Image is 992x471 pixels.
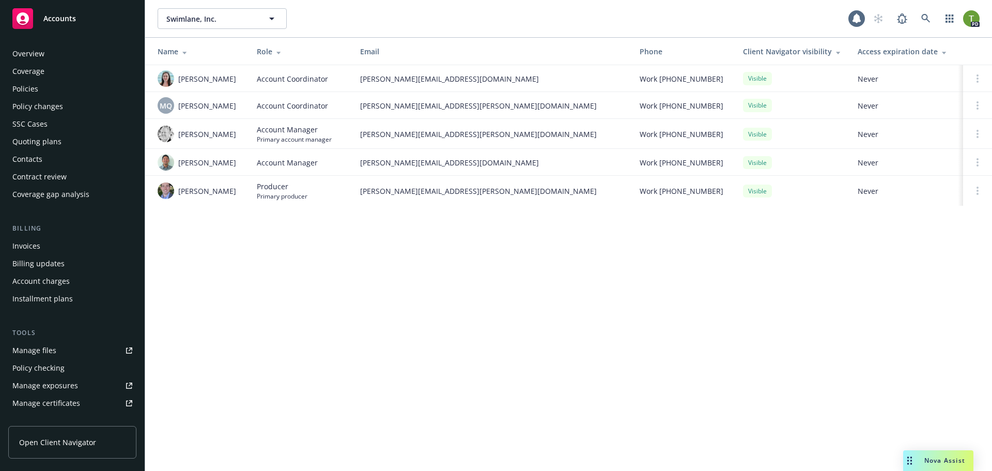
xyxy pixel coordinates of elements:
span: MQ [160,100,172,111]
div: Name [158,46,240,57]
span: Work [PHONE_NUMBER] [640,129,723,140]
div: Access expiration date [858,46,955,57]
span: [PERSON_NAME][EMAIL_ADDRESS][PERSON_NAME][DOMAIN_NAME] [360,186,623,196]
div: Coverage [12,63,44,80]
div: Visible [743,72,772,85]
div: Manage BORs [12,413,61,429]
span: Account Manager [257,157,318,168]
span: Producer [257,181,307,192]
img: photo [158,126,174,142]
span: Never [858,157,955,168]
div: Overview [12,45,44,62]
div: Visible [743,99,772,112]
div: Contacts [12,151,42,168]
span: Account Coordinator [257,100,328,111]
a: Start snowing [868,8,889,29]
img: photo [158,70,174,87]
a: Coverage gap analysis [8,186,136,203]
span: Work [PHONE_NUMBER] [640,73,723,84]
a: Installment plans [8,291,136,307]
a: Policy changes [8,98,136,115]
div: Visible [743,185,772,197]
span: [PERSON_NAME][EMAIL_ADDRESS][PERSON_NAME][DOMAIN_NAME] [360,129,623,140]
div: Account charges [12,273,70,290]
span: Never [858,186,955,196]
span: [PERSON_NAME] [178,100,236,111]
a: Manage BORs [8,413,136,429]
div: Billing updates [12,255,65,272]
a: Invoices [8,238,136,254]
span: Never [858,100,955,111]
div: Client Navigator visibility [743,46,841,57]
span: Account Coordinator [257,73,328,84]
div: Policies [12,81,38,97]
a: Switch app [939,8,960,29]
div: Policy checking [12,360,65,376]
span: [PERSON_NAME] [178,73,236,84]
div: Quoting plans [12,133,61,150]
a: Policy checking [8,360,136,376]
a: Billing updates [8,255,136,272]
div: Phone [640,46,726,57]
span: [PERSON_NAME] [178,186,236,196]
span: Never [858,73,955,84]
span: Primary producer [257,192,307,201]
a: Search [916,8,936,29]
div: Visible [743,156,772,169]
div: Manage exposures [12,377,78,394]
button: Nova Assist [903,450,973,471]
span: Nova Assist [924,456,965,465]
div: Role [257,46,344,57]
span: [PERSON_NAME][EMAIL_ADDRESS][DOMAIN_NAME] [360,157,623,168]
span: Work [PHONE_NUMBER] [640,186,723,196]
div: Contract review [12,169,67,185]
div: Coverage gap analysis [12,186,89,203]
a: Quoting plans [8,133,136,150]
a: Account charges [8,273,136,290]
img: photo [158,154,174,171]
span: Never [858,129,955,140]
span: [PERSON_NAME][EMAIL_ADDRESS][PERSON_NAME][DOMAIN_NAME] [360,100,623,111]
a: Contract review [8,169,136,185]
div: Email [360,46,623,57]
span: Account Manager [257,124,332,135]
div: Policy changes [12,98,63,115]
span: Swimlane, Inc. [166,13,256,24]
span: [PERSON_NAME] [178,129,236,140]
span: Primary account manager [257,135,332,144]
span: [PERSON_NAME][EMAIL_ADDRESS][DOMAIN_NAME] [360,73,623,84]
span: Accounts [43,14,76,23]
a: Overview [8,45,136,62]
div: Invoices [12,238,40,254]
div: Tools [8,328,136,338]
a: Coverage [8,63,136,80]
img: photo [158,183,174,199]
div: Installment plans [12,291,73,307]
span: [PERSON_NAME] [178,157,236,168]
a: Contacts [8,151,136,168]
a: Manage exposures [8,377,136,394]
a: Manage files [8,342,136,359]
div: Billing [8,223,136,234]
a: Policies [8,81,136,97]
img: photo [963,10,980,27]
div: SSC Cases [12,116,48,132]
button: Swimlane, Inc. [158,8,287,29]
div: Drag to move [903,450,916,471]
span: Work [PHONE_NUMBER] [640,157,723,168]
a: SSC Cases [8,116,136,132]
span: Open Client Navigator [19,437,96,448]
a: Report a Bug [892,8,912,29]
div: Visible [743,128,772,141]
a: Manage certificates [8,395,136,412]
a: Accounts [8,4,136,33]
div: Manage files [12,342,56,359]
span: Work [PHONE_NUMBER] [640,100,723,111]
div: Manage certificates [12,395,80,412]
